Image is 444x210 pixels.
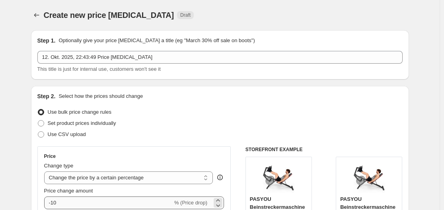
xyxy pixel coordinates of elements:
[37,37,56,45] h2: Step 1.
[37,66,161,72] span: This title is just for internal use, customers won't see it
[44,196,173,209] input: -15
[37,51,403,64] input: 30% off holiday sale
[48,131,86,137] span: Use CSV upload
[216,173,224,181] div: help
[174,200,207,206] span: % (Price drop)
[44,153,56,159] h3: Price
[48,120,116,126] span: Set product prices individually
[263,161,294,193] img: 61XCY62RLrL_80x.jpg
[44,188,93,194] span: Price change amount
[37,92,56,100] h2: Step 2.
[353,161,385,193] img: 61XCY62RLrL_80x.jpg
[245,146,403,153] h6: STOREFRONT EXAMPLE
[44,11,174,19] span: Create new price [MEDICAL_DATA]
[58,92,143,100] p: Select how the prices should change
[31,10,42,21] button: Price change jobs
[58,37,255,45] p: Optionally give your price [MEDICAL_DATA] a title (eg "March 30% off sale on boots")
[180,12,191,18] span: Draft
[44,163,74,169] span: Change type
[48,109,111,115] span: Use bulk price change rules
